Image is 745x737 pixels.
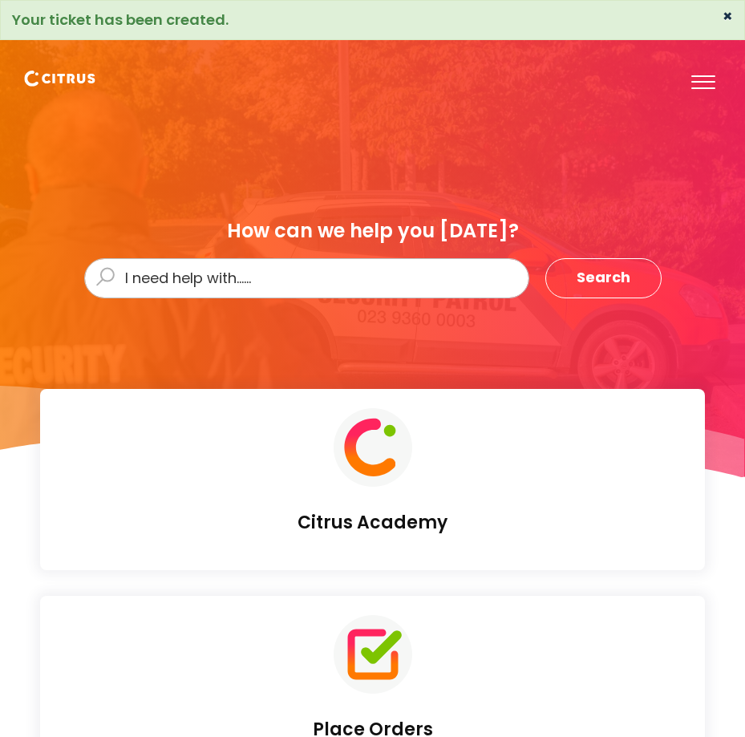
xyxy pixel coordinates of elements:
span: Search [577,265,630,290]
div: How can we help you [DATE]? [84,221,662,241]
button: × [723,9,733,23]
button: Search [545,258,662,298]
h4: Citrus Academy [53,512,692,533]
input: I need help with...... [84,258,529,298]
button: Toggle Navigation [685,53,721,103]
a: Citrus Academy [40,389,705,570]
